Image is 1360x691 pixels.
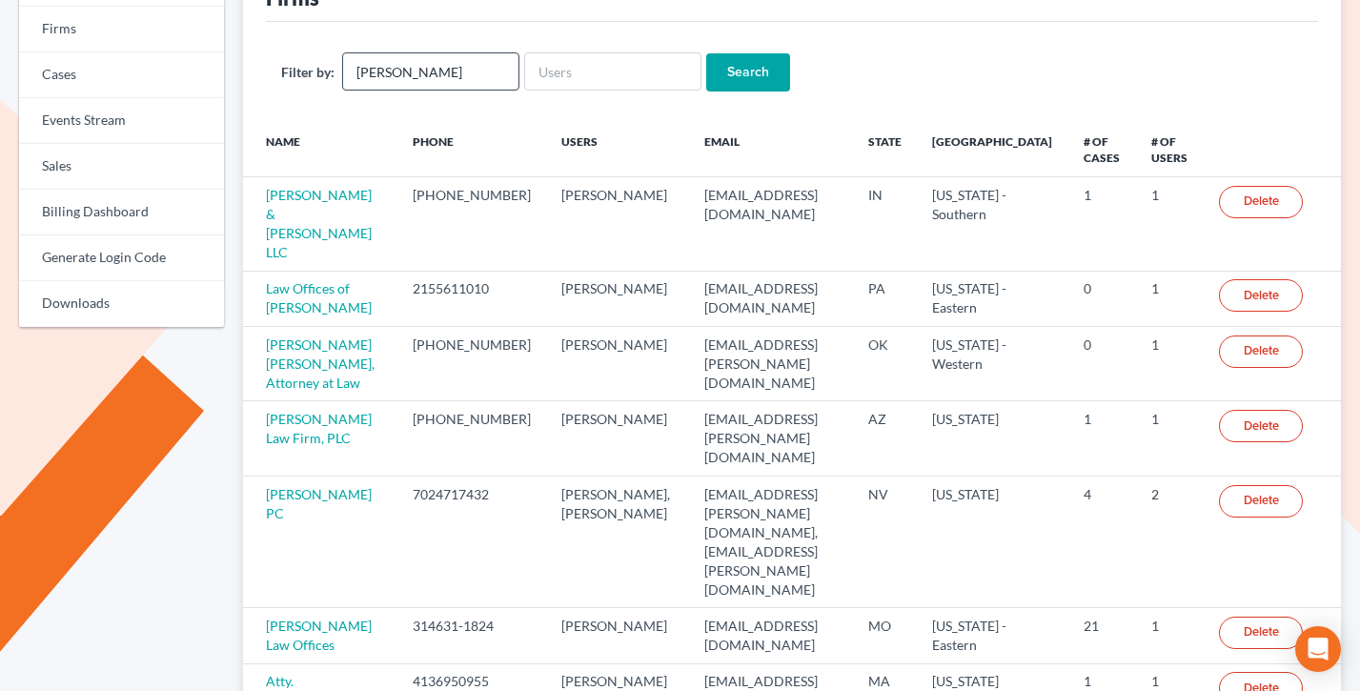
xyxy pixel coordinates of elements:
a: Law Offices of [PERSON_NAME] [266,280,372,315]
th: Users [546,122,689,177]
td: [US_STATE] - Southern [917,177,1067,271]
a: Delete [1219,485,1303,518]
a: Sales [19,144,224,190]
td: [PERSON_NAME] [546,177,689,271]
a: Billing Dashboard [19,190,224,235]
th: Name [243,122,397,177]
td: [US_STATE] - Eastern [917,608,1067,663]
td: [PHONE_NUMBER] [397,401,546,476]
a: Firms [19,7,224,52]
td: 1 [1136,327,1204,401]
th: # of Cases [1068,122,1136,177]
td: [EMAIL_ADDRESS][PERSON_NAME][DOMAIN_NAME], [EMAIL_ADDRESS][PERSON_NAME][DOMAIN_NAME] [689,476,854,607]
a: Generate Login Code [19,235,224,281]
th: [GEOGRAPHIC_DATA] [917,122,1067,177]
td: 7024717432 [397,476,546,607]
td: [PERSON_NAME] [546,327,689,401]
td: 1 [1136,177,1204,271]
input: Users [524,52,701,91]
td: [EMAIL_ADDRESS][PERSON_NAME][DOMAIN_NAME] [689,327,854,401]
td: 1 [1136,271,1204,326]
td: 2 [1136,476,1204,607]
td: 2155611010 [397,271,546,326]
a: Downloads [19,281,224,327]
td: [PHONE_NUMBER] [397,177,546,271]
th: Email [689,122,854,177]
td: [EMAIL_ADDRESS][PERSON_NAME][DOMAIN_NAME] [689,401,854,476]
td: 1 [1068,177,1136,271]
td: MO [853,608,917,663]
td: [EMAIL_ADDRESS][DOMAIN_NAME] [689,608,854,663]
td: 21 [1068,608,1136,663]
td: [PERSON_NAME], [PERSON_NAME] [546,476,689,607]
th: Phone [397,122,546,177]
td: [EMAIL_ADDRESS][DOMAIN_NAME] [689,177,854,271]
a: Delete [1219,335,1303,368]
a: Delete [1219,617,1303,649]
td: [EMAIL_ADDRESS][DOMAIN_NAME] [689,271,854,326]
td: [PERSON_NAME] [546,608,689,663]
a: Cases [19,52,224,98]
div: Open Intercom Messenger [1295,626,1341,672]
th: # of Users [1136,122,1204,177]
label: Filter by: [281,62,335,82]
td: NV [853,476,917,607]
td: 0 [1068,327,1136,401]
td: OK [853,327,917,401]
a: [PERSON_NAME] Law Offices [266,618,372,653]
a: [PERSON_NAME] & [PERSON_NAME] LLC [266,187,372,260]
a: Delete [1219,186,1303,218]
input: Firm Name [342,52,519,91]
td: [PERSON_NAME] [546,401,689,476]
td: [PHONE_NUMBER] [397,327,546,401]
td: 4 [1068,476,1136,607]
a: Delete [1219,279,1303,312]
a: [PERSON_NAME] PC [266,486,372,521]
a: Delete [1219,410,1303,442]
td: 1 [1136,608,1204,663]
a: [PERSON_NAME] [PERSON_NAME], Attorney at Law [266,336,375,391]
td: AZ [853,401,917,476]
td: [US_STATE] [917,476,1067,607]
td: IN [853,177,917,271]
input: Search [706,53,790,91]
a: Events Stream [19,98,224,144]
td: [US_STATE] - Eastern [917,271,1067,326]
td: 0 [1068,271,1136,326]
td: PA [853,271,917,326]
td: 1 [1136,401,1204,476]
td: [US_STATE] [917,401,1067,476]
td: [PERSON_NAME] [546,271,689,326]
td: 314631-1824 [397,608,546,663]
th: State [853,122,917,177]
td: [US_STATE] - Western [917,327,1067,401]
a: [PERSON_NAME] Law Firm, PLC [266,411,372,446]
td: 1 [1068,401,1136,476]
